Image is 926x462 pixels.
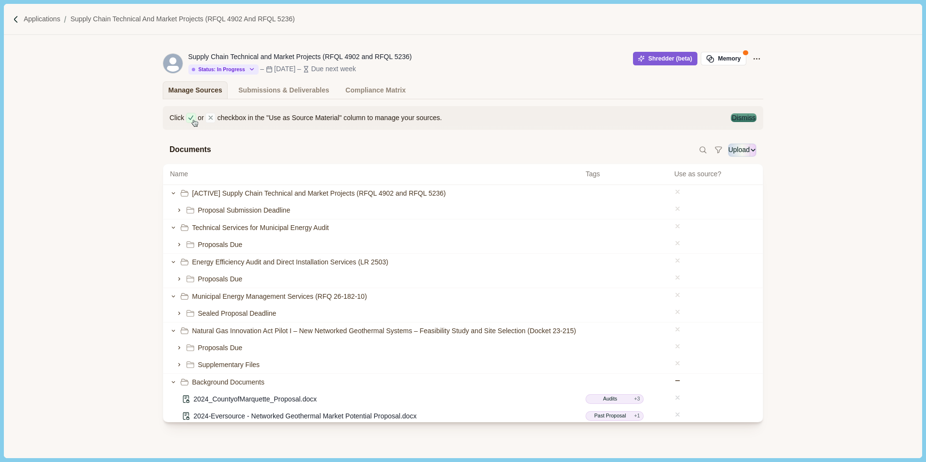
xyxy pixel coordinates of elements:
span: Use as source? [674,169,721,179]
div: – [297,64,301,74]
span: Proposals Due [198,274,243,284]
span: Background Documents [192,377,264,387]
svg: avatar [163,54,183,73]
p: Supply Chain Technical and Market Projects (RFQL 4902 and RFQL 5236) [70,14,294,24]
span: 2024_CountyofMarquette_Proposal.docx [194,394,317,404]
div: [DATE] [274,64,295,74]
span: Municipal Energy Management Services (RFQ 26-182-10) [192,292,367,302]
div: Submissions & Deliverables [238,82,329,99]
button: Application Actions [750,52,763,65]
span: [ACTIVE] Supply Chain Technical and Market Projects (RFQL 4902 and RFQL 5236) [192,188,446,199]
span: Natural Gas Innovation Act Pilot I – New Networked Geothermal Systems – Feasibility Study and Sit... [192,326,576,336]
span: Energy Efficiency Audit and Direct Installation Services (LR 2503) [192,257,388,267]
span: Supplementary Files [198,360,260,370]
span: Name [170,169,188,179]
span: Documents [170,144,211,156]
span: Sealed Proposal Deadline [198,308,277,319]
span: Tags [586,169,667,179]
span: Proposal Submission Deadline [198,205,291,216]
div: Due next week [311,64,356,74]
p: Applications [24,14,61,24]
span: 2024-Eversource - Networked Geothermal Market Potential Proposal.docx [194,411,417,421]
div: Manage Sources [169,82,222,99]
div: Status: In Progress [192,66,245,73]
button: Dismiss [732,114,756,121]
span: Click [170,113,184,123]
button: See more options [750,147,756,153]
img: Forward slash icon [12,15,20,24]
span: Proposals Due [198,343,243,353]
div: – [260,64,264,74]
span: Technical Services for Municipal Energy Audit [192,223,329,233]
button: Upload [728,145,750,155]
div: Compliance Matrix [345,82,405,99]
button: Memory [701,52,746,65]
span: + 3 [634,395,640,403]
span: Past Proposal [589,412,631,420]
span: Audits [589,395,631,403]
button: Shredder (beta) [633,52,697,65]
div: Supply Chain Technical and Market Projects (RFQL 4902 and RFQL 5236) [188,52,412,62]
span: Proposals Due [198,240,243,250]
img: Forward slash icon [60,15,70,24]
div: or checkbox in the "Use as Source Material" column to manage your sources. [170,113,724,123]
span: + 1 [634,412,640,420]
